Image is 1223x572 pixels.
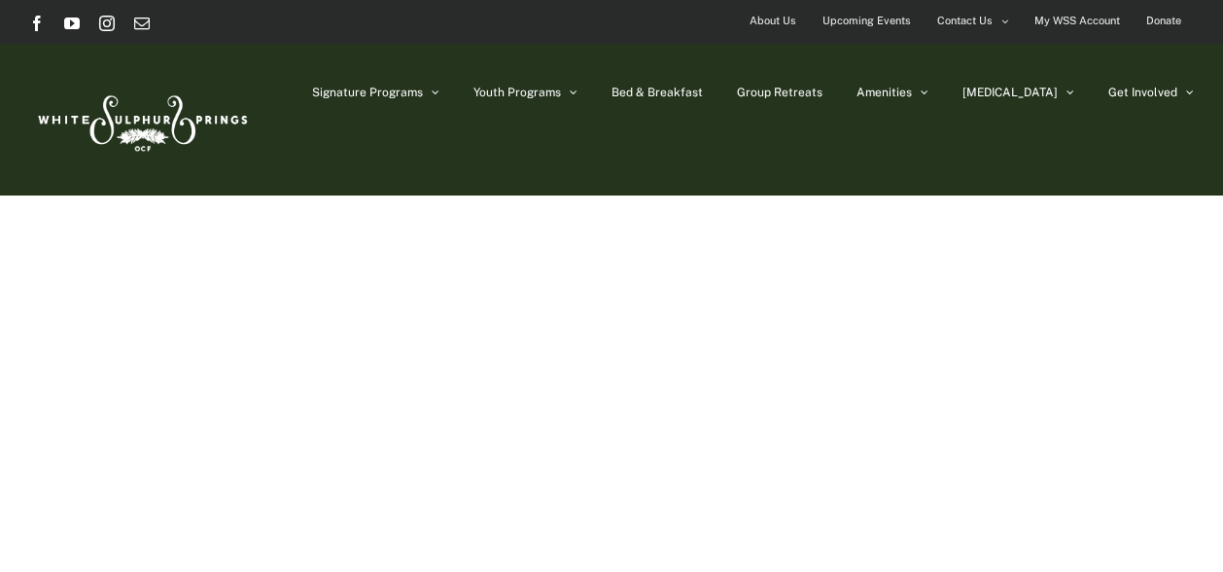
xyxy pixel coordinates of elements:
[856,44,928,141] a: Amenities
[29,74,253,165] img: White Sulphur Springs Logo
[473,87,561,98] span: Youth Programs
[312,87,423,98] span: Signature Programs
[1108,44,1194,141] a: Get Involved
[737,87,822,98] span: Group Retreats
[64,16,80,31] a: YouTube
[822,7,911,35] span: Upcoming Events
[99,16,115,31] a: Instagram
[750,7,796,35] span: About Us
[1146,7,1181,35] span: Donate
[962,44,1074,141] a: [MEDICAL_DATA]
[737,44,822,141] a: Group Retreats
[29,16,45,31] a: Facebook
[611,87,703,98] span: Bed & Breakfast
[856,87,912,98] span: Amenities
[611,44,703,141] a: Bed & Breakfast
[473,44,577,141] a: Youth Programs
[1034,7,1120,35] span: My WSS Account
[1108,87,1177,98] span: Get Involved
[134,16,150,31] a: Email
[312,44,1194,141] nav: Main Menu
[937,7,993,35] span: Contact Us
[312,44,439,141] a: Signature Programs
[962,87,1058,98] span: [MEDICAL_DATA]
